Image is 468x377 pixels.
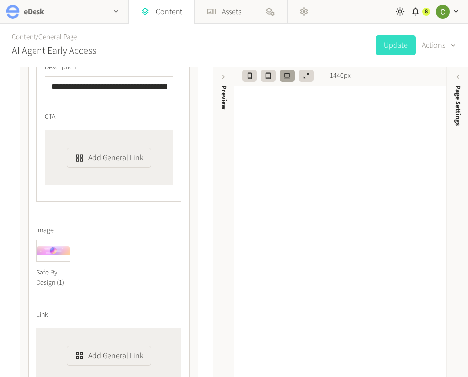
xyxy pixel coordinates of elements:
a: Content [12,32,36,42]
span: CTA [45,112,55,122]
h2: eDesk [24,6,44,18]
h2: AI Agent Early Access [12,43,96,58]
img: Chloe Ryan [436,5,450,19]
span: / [36,32,38,42]
span: Image [36,225,54,236]
button: Actions [422,35,456,55]
span: Description [45,62,76,72]
span: Page Settings [453,85,463,126]
img: eDesk [6,5,20,19]
button: Add General Link [67,148,151,168]
button: Update [376,35,416,55]
span: Link [36,310,48,320]
button: Add General Link [67,346,151,366]
span: 8 [425,7,428,16]
span: 1440px [330,71,351,81]
img: Safe By Design (1) [37,240,70,261]
div: Safe By Design (1) [36,262,70,294]
a: General Page [38,32,77,42]
div: Preview [218,85,229,110]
